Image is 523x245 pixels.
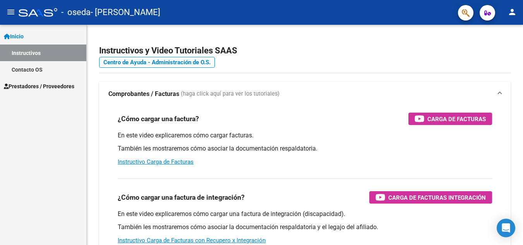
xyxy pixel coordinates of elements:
div: Open Intercom Messenger [497,219,515,237]
p: También les mostraremos cómo asociar la documentación respaldatoria y el legajo del afiliado. [118,223,492,231]
p: En este video explicaremos cómo cargar una factura de integración (discapacidad). [118,210,492,218]
a: Centro de Ayuda - Administración de O.S. [99,57,215,68]
a: Instructivo Carga de Facturas [118,158,194,165]
span: Carga de Facturas Integración [388,193,486,202]
strong: Comprobantes / Facturas [108,90,179,98]
button: Carga de Facturas Integración [369,191,492,204]
h3: ¿Cómo cargar una factura de integración? [118,192,245,203]
span: Prestadores / Proveedores [4,82,74,91]
span: Inicio [4,32,24,41]
p: En este video explicaremos cómo cargar facturas. [118,131,492,140]
mat-icon: menu [6,7,15,17]
span: (haga click aquí para ver los tutoriales) [181,90,280,98]
a: Instructivo Carga de Facturas con Recupero x Integración [118,237,266,244]
span: - oseda [61,4,91,21]
span: - [PERSON_NAME] [91,4,160,21]
mat-expansion-panel-header: Comprobantes / Facturas (haga click aquí para ver los tutoriales) [99,82,511,106]
button: Carga de Facturas [408,113,492,125]
h2: Instructivos y Video Tutoriales SAAS [99,43,511,58]
mat-icon: person [508,7,517,17]
p: También les mostraremos cómo asociar la documentación respaldatoria. [118,144,492,153]
h3: ¿Cómo cargar una factura? [118,113,199,124]
span: Carga de Facturas [427,114,486,124]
